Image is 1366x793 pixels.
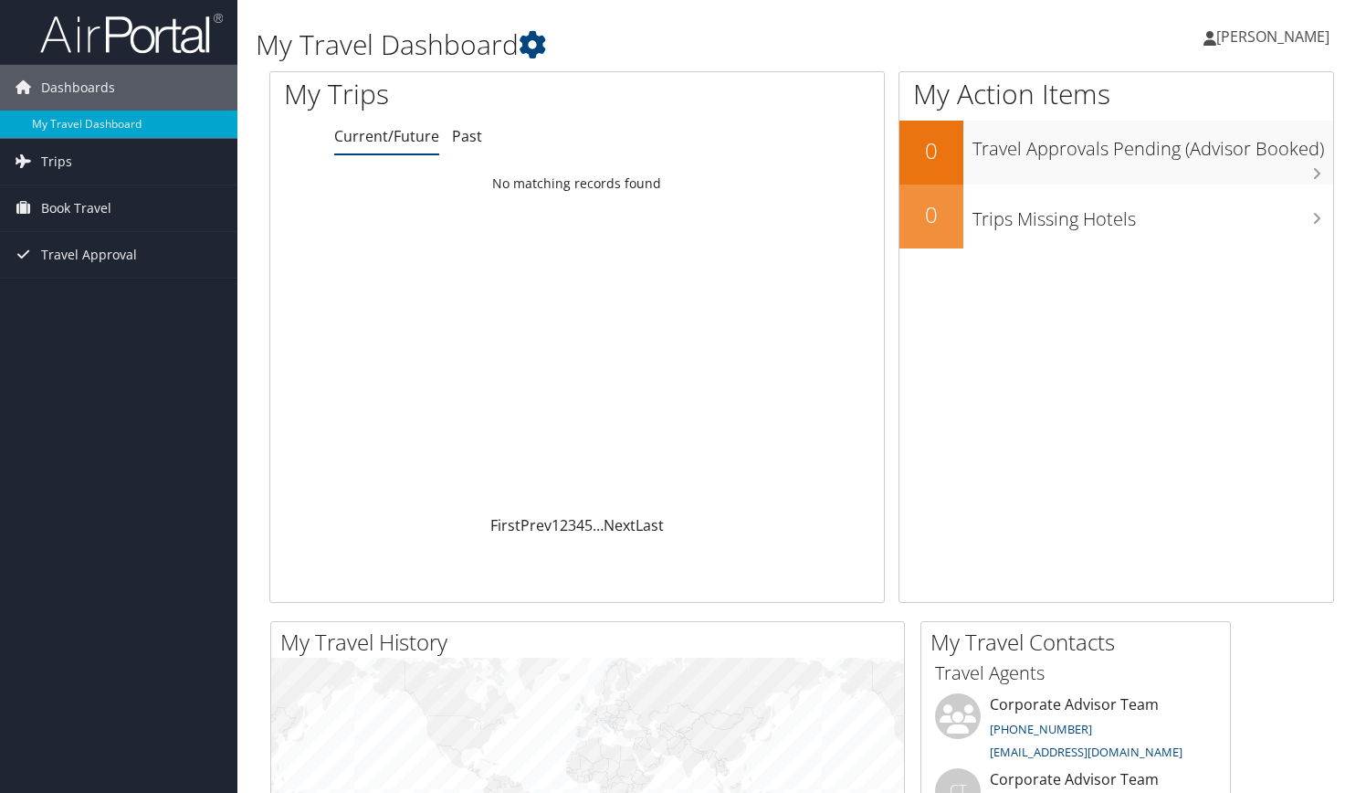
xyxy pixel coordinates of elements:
span: [PERSON_NAME] [1216,26,1329,47]
span: Dashboards [41,65,115,111]
a: [PHONE_NUMBER] [990,721,1092,737]
h1: My Action Items [899,75,1333,113]
a: Past [452,126,482,146]
a: [EMAIL_ADDRESS][DOMAIN_NAME] [990,744,1182,760]
span: Trips [41,139,72,185]
a: 2 [560,515,568,535]
a: 4 [576,515,584,535]
td: No matching records found [270,167,884,200]
a: 0Travel Approvals Pending (Advisor Booked) [899,121,1333,185]
span: Travel Approval [41,232,137,278]
a: 5 [584,515,593,535]
h2: 0 [899,199,963,230]
h1: My Travel Dashboard [256,26,983,64]
h2: 0 [899,135,963,166]
a: First [490,515,520,535]
h2: My Travel Contacts [930,627,1230,658]
span: … [593,515,604,535]
a: Current/Future [334,126,439,146]
a: [PERSON_NAME] [1203,9,1348,64]
h3: Trips Missing Hotels [972,197,1333,232]
h3: Travel Agents [935,661,1216,686]
h2: My Travel History [280,627,904,658]
a: 0Trips Missing Hotels [899,185,1333,248]
li: Corporate Advisor Team [926,693,1225,768]
a: Prev [520,515,552,535]
img: airportal-logo.png [40,12,223,55]
h1: My Trips [284,75,615,113]
a: 1 [552,515,560,535]
a: Last [636,515,664,535]
a: 3 [568,515,576,535]
h3: Travel Approvals Pending (Advisor Booked) [972,127,1333,162]
span: Book Travel [41,185,111,231]
a: Next [604,515,636,535]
